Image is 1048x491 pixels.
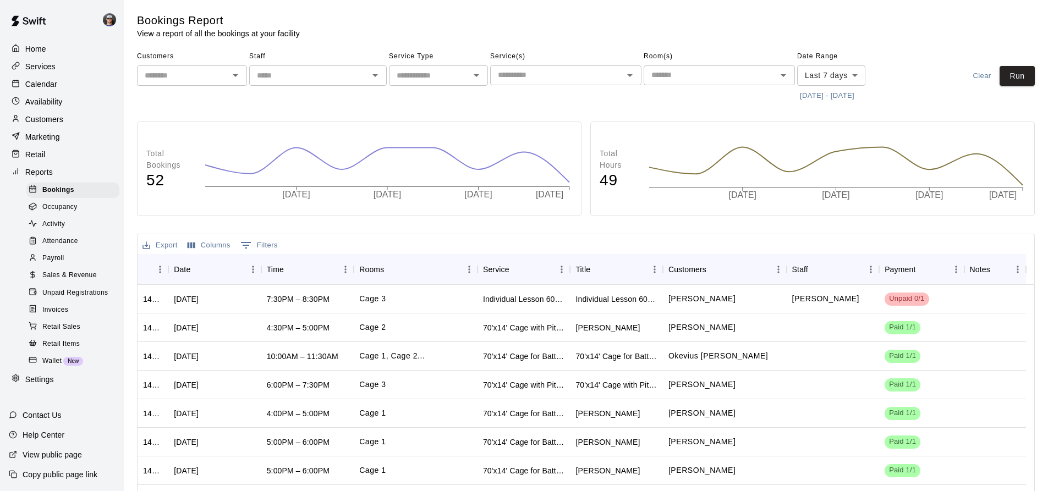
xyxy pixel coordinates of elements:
tspan: [DATE] [536,190,563,199]
div: Settings [9,371,115,388]
p: Ashley Powell [668,293,736,305]
div: Activity [26,217,119,232]
span: Paid 1/1 [885,465,920,476]
div: Service [483,254,509,285]
span: New [63,358,83,364]
div: Notes [964,254,1026,285]
button: Menu [770,261,787,278]
p: Marketing [25,131,60,142]
span: Unpaid 0/1 [885,294,929,304]
button: Export [140,237,180,254]
div: Occupancy [26,200,119,215]
span: Wallet [42,356,62,367]
div: Unpaid Registrations [26,285,119,301]
button: Menu [948,261,964,278]
h5: Bookings Report [137,13,300,28]
span: Staff [249,48,387,65]
div: Wed, Sep 17, 2025 [174,379,199,390]
button: Sort [706,262,722,277]
button: Select columns [185,237,233,254]
div: Has not paid: Ashley Powell [885,293,929,306]
tspan: [DATE] [915,191,943,200]
tspan: [DATE] [989,191,1016,200]
div: Customers [663,254,787,285]
div: Time [267,254,284,285]
div: Payroll [26,251,119,266]
p: Paul Ouellette [668,465,736,476]
div: Wed, Sep 17, 2025 [174,437,199,448]
a: Attendance [26,233,124,250]
button: Menu [1009,261,1026,278]
div: 4:30PM – 5:00PM [267,322,330,333]
p: Cage 1 [359,436,386,448]
div: Reports [9,164,115,180]
span: Paid 1/1 [885,351,920,361]
a: Availability [9,93,115,110]
p: Availability [25,96,63,107]
div: Title [575,254,590,285]
span: Paid 1/1 [885,322,920,333]
button: Open [228,68,243,83]
button: [DATE] - [DATE] [797,87,857,104]
div: 1430379 [143,437,163,448]
div: Paul Ouellette [575,408,640,419]
div: 5:00PM – 6:00PM [267,437,330,448]
span: Sales & Revenue [42,270,97,281]
p: Asher Plumley [668,322,736,333]
a: Occupancy [26,198,124,216]
p: Retail [25,149,46,160]
div: Wed, Sep 17, 2025 [174,408,199,419]
p: Contact Us [23,410,62,421]
div: 1434192 [143,379,163,390]
p: Cage 3 [359,379,386,390]
h4: 49 [600,171,638,190]
a: Retail Items [26,335,124,352]
img: Mason Edwards [103,13,116,26]
a: Services [9,58,115,75]
a: Calendar [9,76,115,92]
div: Wed, Sep 17, 2025 [174,322,199,333]
div: Customers [9,111,115,128]
button: Open [776,68,791,83]
p: Home [25,43,46,54]
button: Sort [384,262,399,277]
div: Last 7 days [797,65,865,86]
div: Tue, Sep 16, 2025 [174,465,199,476]
a: WalletNew [26,352,124,369]
button: Sort [590,262,606,277]
span: Retail Items [42,339,80,350]
p: Help Center [23,429,64,440]
p: Cage 1 [359,407,386,419]
p: Mason Edwards [792,293,859,305]
div: Payment [885,254,915,285]
div: Retail Sales [26,319,119,335]
p: Calendar [25,79,57,90]
button: Menu [461,261,478,278]
a: Activity [26,216,124,233]
a: Bookings [26,181,124,198]
button: Sort [143,262,158,277]
button: Sort [915,262,931,277]
button: Sort [284,262,299,277]
span: Attendance [42,236,78,247]
button: Clear [964,66,1000,86]
div: Marketing [9,129,115,145]
div: Sat, Sep 13, 2025 [174,351,199,362]
div: 70'x14' Cage with Pitching Mound [575,379,657,390]
span: Retail Sales [42,322,80,333]
button: Sort [190,262,206,277]
div: 4:00PM – 5:00PM [267,408,330,419]
div: 6:00PM – 7:30PM [267,379,330,390]
div: 1430375 [143,465,163,476]
div: Staff [787,254,880,285]
span: Service Type [389,48,488,65]
span: Date Range [797,48,893,65]
a: Retail Sales [26,318,124,335]
p: Cage 1, Cage 2, Cage 3, Cage 4, Cage 5 [359,350,425,362]
div: Sales & Revenue [26,268,119,283]
div: 1434647 [143,322,163,333]
a: Retail [9,146,115,163]
div: ID [138,254,168,285]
